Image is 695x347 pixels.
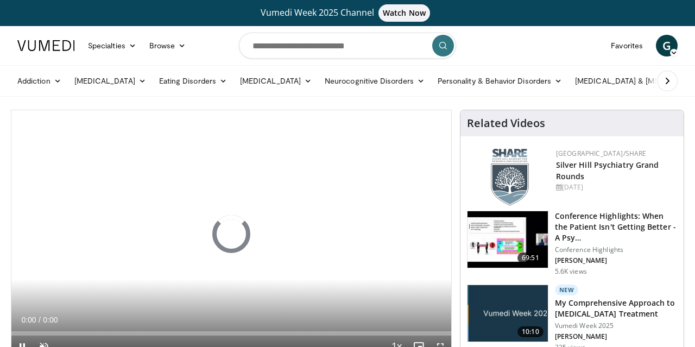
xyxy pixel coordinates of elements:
[68,70,153,92] a: [MEDICAL_DATA]
[555,298,677,319] h3: My Comprehensive Approach to [MEDICAL_DATA] Treatment
[239,33,456,59] input: Search topics, interventions
[143,35,193,56] a: Browse
[555,256,677,265] p: [PERSON_NAME]
[467,117,545,130] h4: Related Videos
[467,285,548,342] img: ae1082c4-cc90-4cd6-aa10-009092bfa42a.jpg.150x105_q85_crop-smart_upscale.jpg
[556,182,675,192] div: [DATE]
[556,149,647,158] a: [GEOGRAPHIC_DATA]/SHARE
[17,40,75,51] img: VuMedi Logo
[555,267,587,276] p: 5.6K views
[378,4,430,22] span: Watch Now
[21,316,36,324] span: 0:00
[81,35,143,56] a: Specialties
[491,149,529,206] img: f8aaeb6d-318f-4fcf-bd1d-54ce21f29e87.png.150x105_q85_autocrop_double_scale_upscale_version-0.2.png
[555,332,677,341] p: [PERSON_NAME]
[431,70,568,92] a: Personality & Behavior Disorders
[555,245,677,254] p: Conference Highlights
[555,211,677,243] h3: Conference Highlights: When the Patient Isn't Getting Better - A Psy…
[467,211,677,276] a: 69:51 Conference Highlights: When the Patient Isn't Getting Better - A Psy… Conference Highlights...
[604,35,649,56] a: Favorites
[467,211,548,268] img: 4362ec9e-0993-4580-bfd4-8e18d57e1d49.150x105_q85_crop-smart_upscale.jpg
[43,316,58,324] span: 0:00
[656,35,678,56] a: G
[517,326,544,337] span: 10:10
[11,70,68,92] a: Addiction
[19,4,676,22] a: Vumedi Week 2025 ChannelWatch Now
[233,70,318,92] a: [MEDICAL_DATA]
[555,285,579,295] p: New
[39,316,41,324] span: /
[11,331,451,336] div: Progress Bar
[556,160,659,181] a: Silver Hill Psychiatry Grand Rounds
[153,70,233,92] a: Eating Disorders
[517,253,544,263] span: 69:51
[555,321,677,330] p: Vumedi Week 2025
[318,70,431,92] a: Neurocognitive Disorders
